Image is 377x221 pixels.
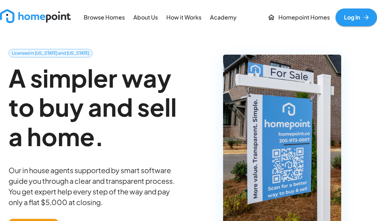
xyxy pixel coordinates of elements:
a: Browse Homes [81,9,128,25]
a: How it Works [163,9,204,25]
p: How it Works [166,13,201,22]
p: Browse Homes [84,13,125,22]
h2: A simpler way to buy and sell a home. [9,63,182,151]
p: Our in house agents supported by smart software guide you through a clear and transparent process... [9,165,182,208]
a: Log In [336,9,377,26]
a: About Us [131,9,161,25]
p: About Us [133,13,158,22]
p: Homepoint Homes [278,13,330,22]
a: Homepoint Homes [265,9,333,26]
a: Academy [207,9,239,25]
span: Licensed in [US_STATE] and [US_STATE] [9,50,92,56]
p: Academy [210,13,237,22]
